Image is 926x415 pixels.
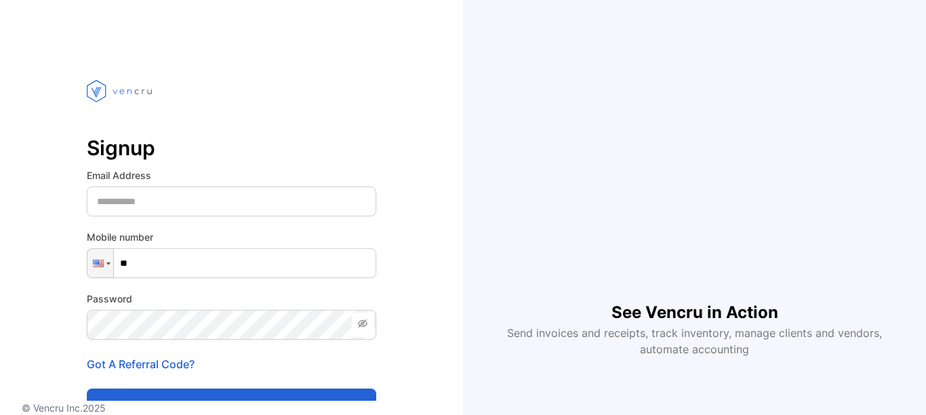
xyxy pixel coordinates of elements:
p: Signup [87,132,376,164]
img: vencru logo [87,54,155,127]
p: Got A Referral Code? [87,356,376,372]
label: Mobile number [87,230,376,244]
iframe: YouTube video player [509,58,879,279]
div: United States: + 1 [87,249,113,277]
label: Password [87,292,376,306]
p: Send invoices and receipts, track inventory, manage clients and vendors, automate accounting [500,325,890,357]
h1: See Vencru in Action [611,279,778,325]
label: Email Address [87,168,376,182]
